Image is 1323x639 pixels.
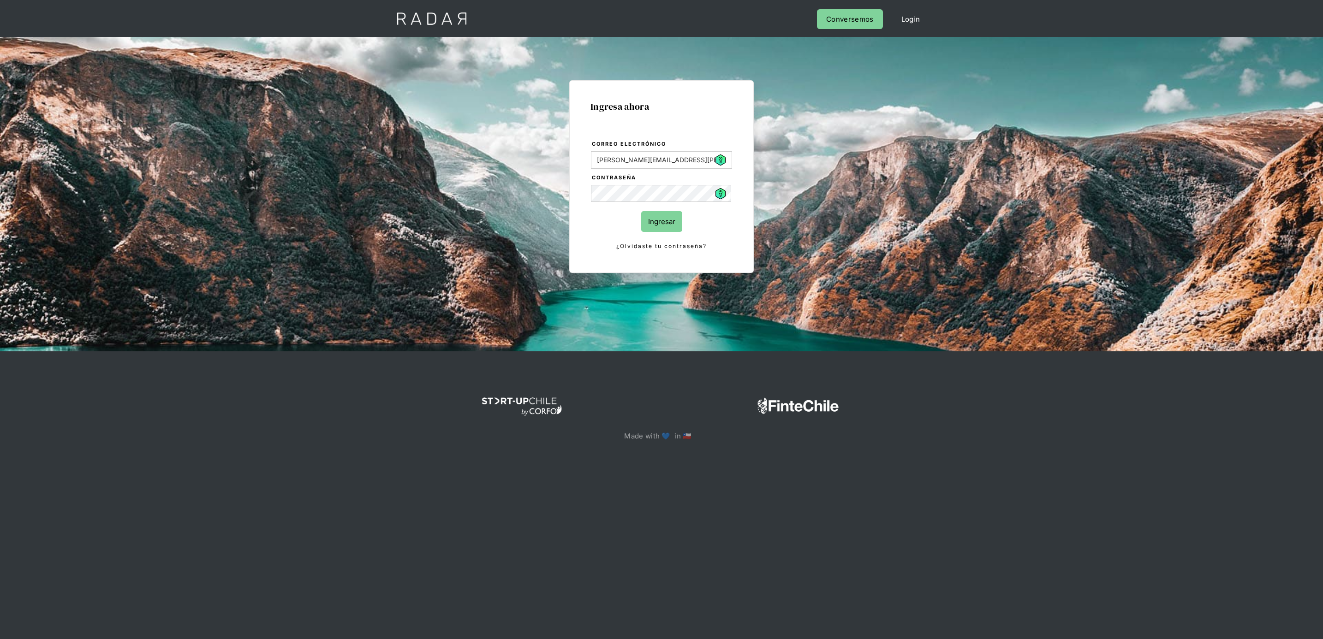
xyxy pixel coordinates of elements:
[591,151,732,169] input: bruce@wayne.com
[817,9,882,29] a: Conversemos
[641,211,682,232] input: Ingresar
[592,173,732,183] label: Contraseña
[624,430,698,442] p: Made with 💙 in 🇨🇱
[590,101,733,112] h1: Ingresa ahora
[590,139,733,252] form: Login Form
[591,241,732,251] a: ¿Olvidaste tu contraseña?
[592,140,732,149] label: Correo electrónico
[892,9,930,29] a: Login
